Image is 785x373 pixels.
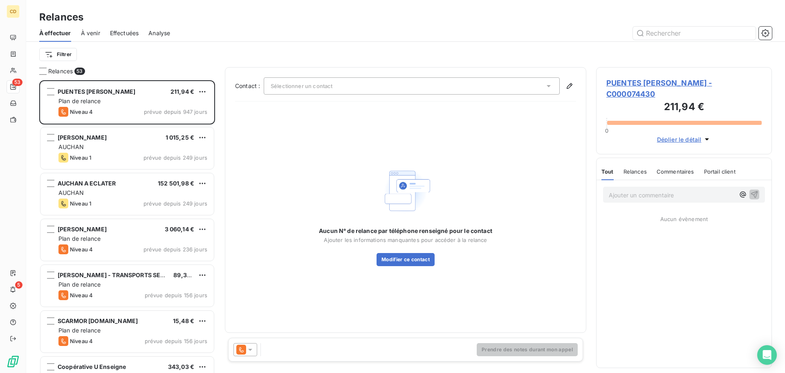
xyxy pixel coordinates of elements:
[39,29,71,37] span: À effectuer
[70,109,93,115] span: Niveau 4
[58,363,126,370] span: Coopérative U Enseigne
[7,80,19,93] a: 53
[70,200,91,207] span: Niveau 1
[7,355,20,368] img: Logo LeanPay
[319,227,492,235] span: Aucun N° de relance par téléphone renseigné pour le contact
[70,154,91,161] span: Niveau 1
[39,10,83,25] h3: Relances
[606,77,762,99] span: PUENTES [PERSON_NAME] - C000074430
[74,68,85,75] span: 53
[704,168,736,175] span: Portail client
[657,168,694,175] span: Commentaires
[173,317,194,324] span: 15,48 €
[379,165,432,217] img: Empty state
[324,237,487,243] span: Ajouter les informations manquantes pour accéder à la relance
[70,292,93,298] span: Niveau 4
[58,327,101,334] span: Plan de relance
[606,99,762,116] h3: 211,94 €
[110,29,139,37] span: Effectuées
[39,48,77,61] button: Filtrer
[605,127,608,134] span: 0
[655,135,714,144] button: Déplier le détail
[58,143,84,150] span: AUCHAN
[477,343,578,356] button: Prendre des notes durant mon appel
[70,246,93,253] span: Niveau 4
[271,83,332,89] span: Sélectionner un contact
[58,281,101,288] span: Plan de relance
[70,338,93,344] span: Niveau 4
[58,226,107,233] span: [PERSON_NAME]
[58,317,138,324] span: SCARMOR [DOMAIN_NAME]
[58,88,135,95] span: PUENTES [PERSON_NAME]
[165,226,195,233] span: 3 060,14 €
[81,29,100,37] span: À venir
[145,292,207,298] span: prévue depuis 156 jours
[58,180,116,187] span: AUCHAN A ECLATER
[158,180,194,187] span: 152 501,98 €
[7,5,20,18] div: CD
[145,338,207,344] span: prévue depuis 156 jours
[58,97,101,104] span: Plan de relance
[166,134,195,141] span: 1 015,25 €
[601,168,614,175] span: Tout
[660,216,708,222] span: Aucun évènement
[15,281,22,289] span: 5
[757,345,777,365] div: Open Intercom Messenger
[633,27,756,40] input: Rechercher
[144,200,207,207] span: prévue depuis 249 jours
[377,253,435,266] button: Modifier ce contact
[168,363,194,370] span: 343,03 €
[144,109,207,115] span: prévue depuis 947 jours
[58,235,101,242] span: Plan de relance
[170,88,194,95] span: 211,94 €
[58,134,107,141] span: [PERSON_NAME]
[624,168,647,175] span: Relances
[58,271,176,278] span: [PERSON_NAME] - TRANSPORTS SELLIER
[144,246,207,253] span: prévue depuis 236 jours
[58,189,84,196] span: AUCHAN
[173,271,196,278] span: 89,35 €
[12,79,22,86] span: 53
[657,135,702,144] span: Déplier le détail
[235,82,264,90] label: Contact :
[48,67,73,75] span: Relances
[39,80,215,373] div: grid
[148,29,170,37] span: Analyse
[144,154,207,161] span: prévue depuis 249 jours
